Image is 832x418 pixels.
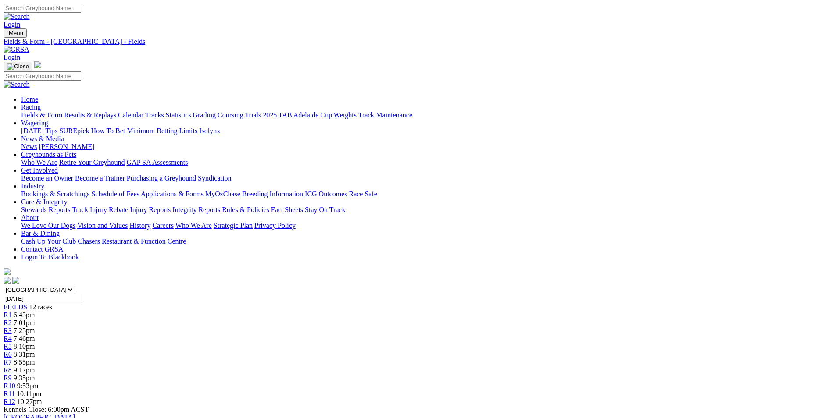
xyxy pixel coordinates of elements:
a: R7 [4,358,12,366]
input: Select date [4,294,81,303]
span: 10:27pm [17,398,42,405]
span: 7:01pm [14,319,35,326]
span: 10:11pm [17,390,41,397]
a: Calendar [118,111,143,119]
a: Fields & Form [21,111,62,119]
a: [PERSON_NAME] [39,143,94,150]
img: logo-grsa-white.png [34,61,41,68]
a: Chasers Restaurant & Function Centre [78,237,186,245]
a: Stewards Reports [21,206,70,213]
a: Login [4,21,20,28]
a: 2025 TAB Adelaide Cup [263,111,332,119]
a: ICG Outcomes [305,190,347,198]
a: Contact GRSA [21,245,63,253]
a: R11 [4,390,15,397]
a: GAP SA Assessments [127,159,188,166]
a: Stay On Track [305,206,345,213]
a: R6 [4,351,12,358]
a: R9 [4,374,12,382]
span: 6:43pm [14,311,35,319]
a: Become an Owner [21,174,73,182]
a: Care & Integrity [21,198,68,205]
div: Get Involved [21,174,828,182]
span: R2 [4,319,12,326]
a: Purchasing a Greyhound [127,174,196,182]
a: Become a Trainer [75,174,125,182]
img: facebook.svg [4,277,11,284]
a: Login [4,53,20,61]
a: Race Safe [349,190,377,198]
a: Rules & Policies [222,206,269,213]
a: R4 [4,335,12,342]
div: Bar & Dining [21,237,828,245]
a: Statistics [166,111,191,119]
a: Careers [152,222,174,229]
a: Who We Are [175,222,212,229]
a: R1 [4,311,12,319]
a: Injury Reports [130,206,171,213]
a: News [21,143,37,150]
a: History [129,222,150,229]
a: Integrity Reports [172,206,220,213]
a: Who We Are [21,159,57,166]
input: Search [4,71,81,81]
img: Search [4,13,30,21]
a: How To Bet [91,127,125,135]
div: Care & Integrity [21,206,828,214]
div: Racing [21,111,828,119]
a: Weights [334,111,357,119]
a: Industry [21,182,44,190]
span: Kennels Close: 6:00pm ACST [4,406,89,413]
a: R3 [4,327,12,334]
div: Industry [21,190,828,198]
a: Vision and Values [77,222,128,229]
a: Trials [245,111,261,119]
img: logo-grsa-white.png [4,268,11,275]
a: Syndication [198,174,231,182]
a: [DATE] Tips [21,127,57,135]
span: 9:35pm [14,374,35,382]
a: Bookings & Scratchings [21,190,89,198]
div: Greyhounds as Pets [21,159,828,166]
a: Track Injury Rebate [72,206,128,213]
span: 9:17pm [14,366,35,374]
a: SUREpick [59,127,89,135]
a: News & Media [21,135,64,142]
a: Bar & Dining [21,230,60,237]
a: Fact Sheets [271,206,303,213]
span: Menu [9,30,23,36]
a: Minimum Betting Limits [127,127,197,135]
a: Tracks [145,111,164,119]
a: FIELDS [4,303,27,311]
button: Toggle navigation [4,62,32,71]
img: GRSA [4,46,29,53]
div: About [21,222,828,230]
span: 8:31pm [14,351,35,358]
input: Search [4,4,81,13]
span: 7:25pm [14,327,35,334]
span: 12 races [29,303,52,311]
a: About [21,214,39,221]
img: twitter.svg [12,277,19,284]
a: MyOzChase [205,190,240,198]
a: R8 [4,366,12,374]
a: Grading [193,111,216,119]
span: 9:53pm [17,382,39,390]
a: We Love Our Dogs [21,222,75,229]
a: R5 [4,343,12,350]
a: Wagering [21,119,48,127]
img: Close [7,63,29,70]
a: Get Involved [21,166,58,174]
a: R12 [4,398,15,405]
a: Fields & Form - [GEOGRAPHIC_DATA] - Fields [4,38,828,46]
a: R10 [4,382,15,390]
a: Applications & Forms [141,190,204,198]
